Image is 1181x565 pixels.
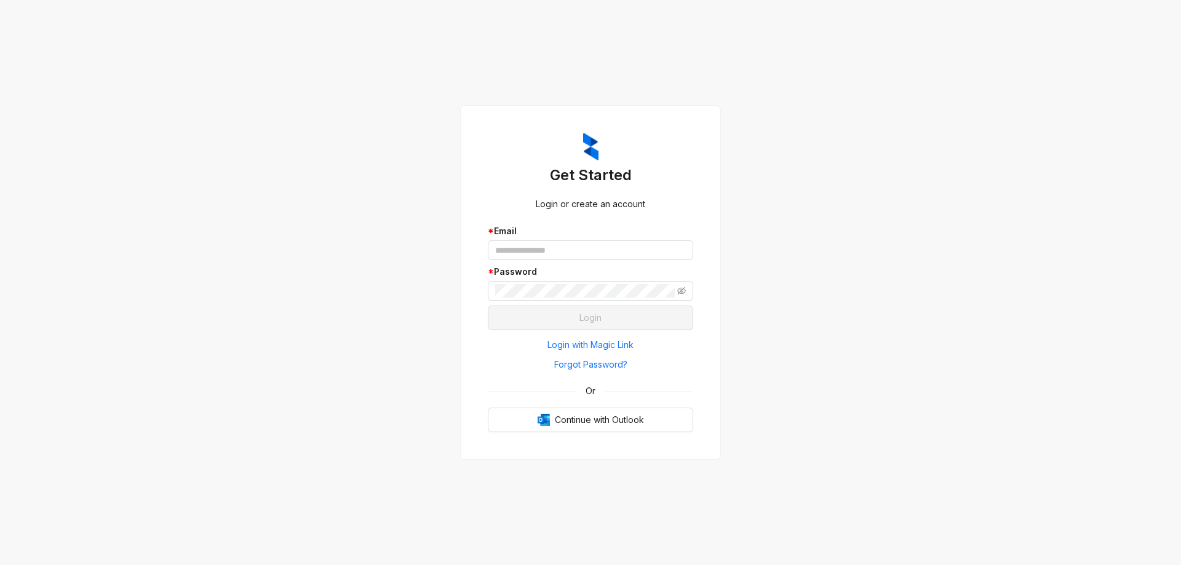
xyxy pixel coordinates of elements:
img: ZumaIcon [583,133,598,161]
span: Forgot Password? [554,358,627,371]
span: eye-invisible [677,286,686,295]
h3: Get Started [488,165,693,185]
div: Password [488,265,693,279]
img: Outlook [538,414,550,426]
button: Forgot Password? [488,355,693,374]
span: Login with Magic Link [547,338,634,352]
button: OutlookContinue with Outlook [488,408,693,432]
span: Continue with Outlook [555,413,644,427]
button: Login with Magic Link [488,335,693,355]
div: Email [488,224,693,238]
div: Login or create an account [488,197,693,211]
button: Login [488,306,693,330]
span: Or [577,384,604,398]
